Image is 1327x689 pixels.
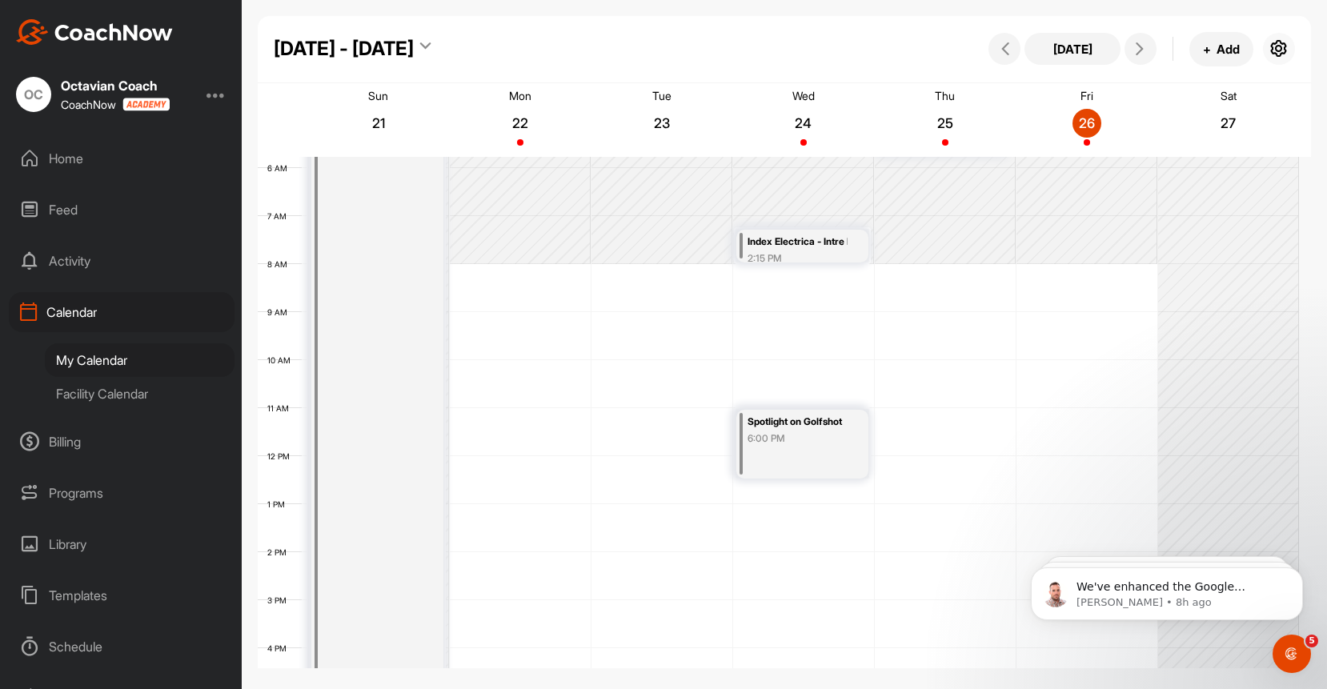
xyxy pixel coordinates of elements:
img: CoachNow [16,19,173,45]
div: Home [9,138,235,178]
div: My Calendar [45,343,235,377]
div: CoachNow [61,98,170,111]
div: Spotlight on Golfshot [748,413,848,431]
span: 5 [1305,635,1318,647]
div: 7 AM [258,211,303,221]
a: September 24, 2025 [732,83,874,157]
div: 3 PM [258,595,303,605]
p: 26 [1072,115,1101,131]
div: 2 PM [258,547,303,557]
div: Schedule [9,627,235,667]
div: Billing [9,422,235,462]
div: Library [9,524,235,564]
div: 9 AM [258,307,303,317]
div: [DATE] - [DATE] [274,34,414,63]
p: Wed [792,89,815,102]
div: 10 AM [258,355,307,365]
div: 1 PM [258,499,301,509]
div: Templates [9,575,235,615]
div: 8 AM [258,259,303,269]
div: Octavian Coach [61,79,170,92]
div: 12 PM [258,451,306,461]
p: 23 [647,115,676,131]
p: 22 [506,115,535,131]
a: September 26, 2025 [1016,83,1157,157]
div: Calendar [9,292,235,332]
p: Tue [652,89,672,102]
p: Thu [935,89,955,102]
div: 4 PM [258,643,303,653]
button: [DATE] [1024,33,1121,65]
p: Sat [1221,89,1237,102]
div: 2:15 PM [748,251,848,266]
div: Facility Calendar [45,377,235,411]
a: September 21, 2025 [307,83,449,157]
a: September 23, 2025 [591,83,732,157]
div: Activity [9,241,235,281]
div: 6 AM [258,163,303,173]
span: + [1203,41,1211,58]
div: Feed [9,190,235,230]
div: OC [16,77,51,112]
div: 6:00 PM [748,431,848,446]
div: 11 AM [258,403,305,413]
a: September 27, 2025 [1157,83,1299,157]
p: Mon [509,89,531,102]
button: +Add [1189,32,1253,66]
iframe: Intercom notifications message [1007,534,1327,646]
a: September 25, 2025 [874,83,1016,157]
p: 21 [364,115,393,131]
p: 25 [931,115,960,131]
iframe: Intercom live chat [1273,635,1311,673]
p: 27 [1214,115,1243,131]
p: 24 [789,115,818,131]
span: We've enhanced the Google Calendar integration for a more seamless experience. If you haven't lin... [70,46,271,234]
img: CoachNow acadmey [122,98,170,111]
div: Programs [9,473,235,513]
a: September 22, 2025 [449,83,591,157]
p: Fri [1080,89,1093,102]
p: Sun [368,89,388,102]
p: Message from Alex, sent 8h ago [70,62,276,76]
div: Index Electrica - Intre Lacuri [748,233,848,251]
